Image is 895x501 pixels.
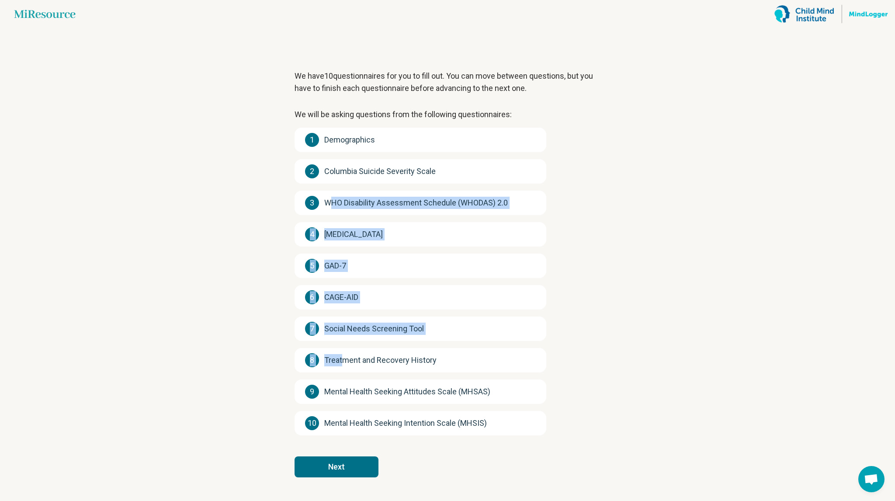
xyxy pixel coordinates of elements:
[324,354,437,366] span: Treatment and Recovery History
[305,353,319,367] span: 8
[324,386,490,398] span: Mental Health Seeking Attitudes Scale (MHSAS)
[295,70,600,94] p: We have 10 questionnaires for you to fill out. You can move between questions, but you have to fi...
[295,108,600,121] p: We will be asking questions from the following questionnaires:
[305,133,319,147] span: 1
[305,290,319,304] span: 6
[324,165,436,177] span: Columbia Suicide Severity Scale
[324,260,346,272] span: GAD-7
[305,164,319,178] span: 2
[305,416,319,430] span: 10
[858,466,885,492] div: Open chat
[324,134,375,146] span: Demographics
[324,228,383,240] span: [MEDICAL_DATA]
[305,322,319,336] span: 7
[324,291,358,303] span: CAGE-AID
[305,227,319,241] span: 4
[305,259,319,273] span: 5
[324,323,424,335] span: Social Needs Screening Tool
[305,385,319,399] span: 9
[324,417,487,429] span: Mental Health Seeking Intention Scale (MHSIS)
[305,196,319,210] span: 3
[324,197,508,209] span: WHO Disability Assessment Schedule (WHODAS) 2.0
[295,456,378,477] button: Next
